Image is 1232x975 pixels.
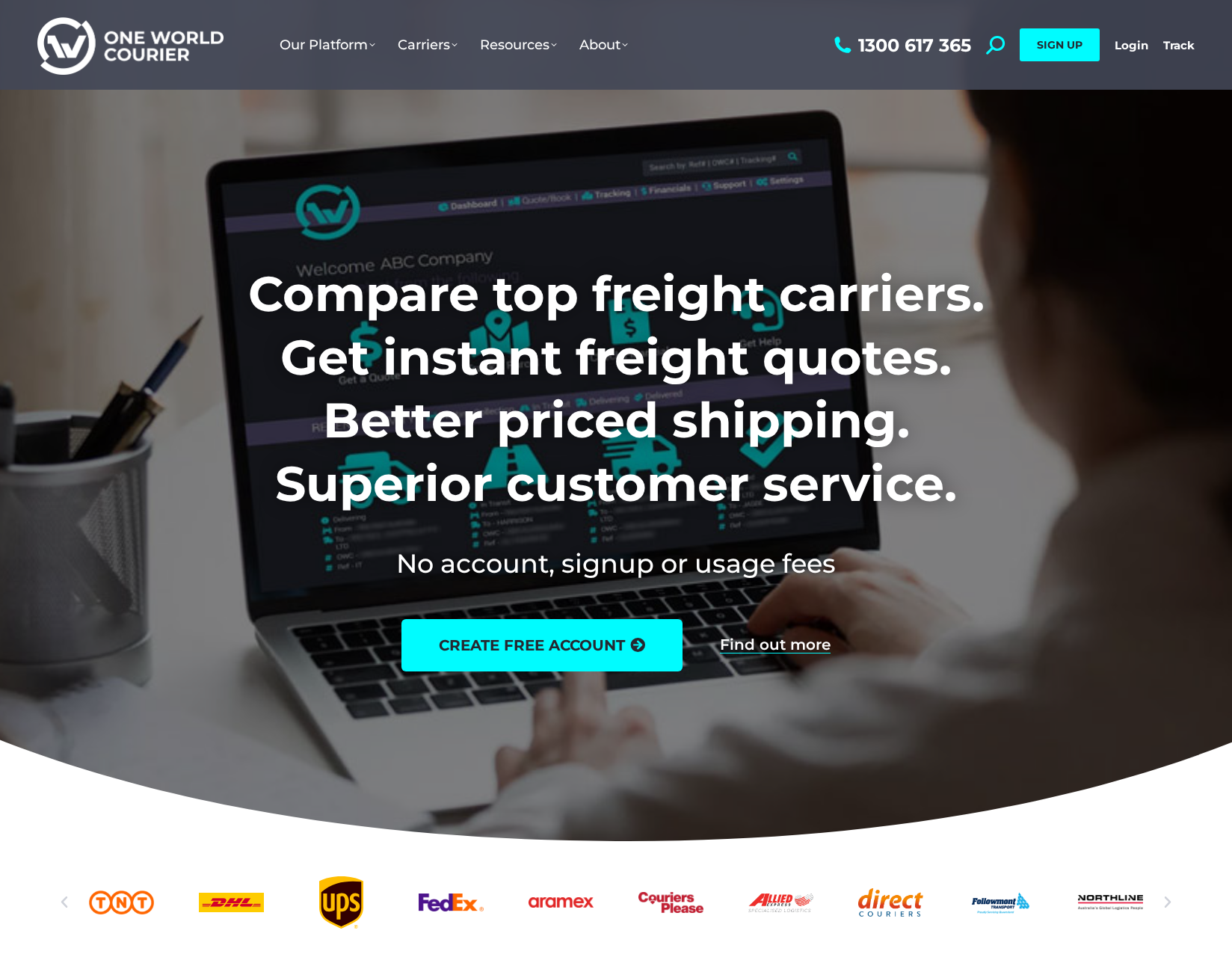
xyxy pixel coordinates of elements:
[858,876,923,929] a: Direct Couriers logo
[1115,38,1148,52] a: Login
[89,876,154,929] a: TNT logo Australian freight company
[1037,38,1082,52] span: SIGN UP
[1020,28,1100,61] a: SIGN UP
[638,876,703,929] a: Couriers Please logo
[529,876,594,929] div: 6 / 25
[280,37,375,53] span: Our Platform
[419,876,484,929] a: FedEx logo
[150,262,1083,515] h1: Compare top freight carriers. Get instant freight quotes. Better priced shipping. Superior custom...
[309,876,374,929] div: 4 / 25
[89,876,154,929] div: 2 / 25
[386,22,469,68] a: Carriers
[419,876,484,929] div: 5 / 25
[1078,876,1143,929] div: 11 / 25
[529,876,594,929] a: Aramex_logo
[748,876,813,929] div: 8 / 25
[199,876,264,929] div: 3 / 25
[638,876,703,929] div: 7 / 25
[480,37,557,53] span: Resources
[89,876,1143,929] div: Slides
[398,37,458,53] span: Carriers
[1163,38,1195,52] a: Track
[37,15,224,76] img: One World Courier
[401,619,683,671] a: create free account
[1078,876,1143,929] a: Northline logo
[968,876,1033,929] a: Followmont transoirt web logo
[748,876,813,929] a: Allied Express logo
[309,876,374,929] a: UPS logo
[199,876,264,929] a: DHl logo
[720,637,831,653] a: Find out more
[150,545,1083,582] h2: No account, signup or usage fees
[469,22,568,68] a: Resources
[968,876,1033,929] div: 10 / 25
[568,22,639,68] a: About
[268,22,386,68] a: Our Platform
[858,876,923,929] div: 9 / 25
[579,37,628,53] span: About
[831,36,971,55] a: 1300 617 365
